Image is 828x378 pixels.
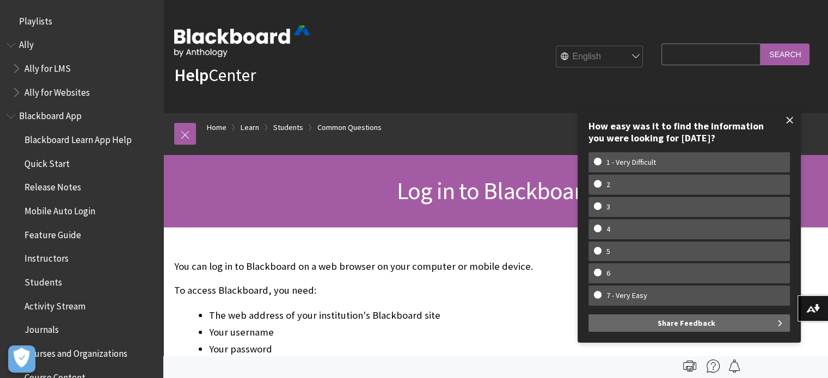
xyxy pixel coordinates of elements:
[594,291,660,300] w-span: 7 - Very Easy
[707,360,720,373] img: More help
[209,325,656,340] li: Your username
[174,64,256,86] a: HelpCenter
[588,120,790,144] div: How easy was it to find the information you were looking for [DATE]?
[683,360,696,373] img: Print
[24,250,69,264] span: Instructors
[209,342,656,357] li: Your password
[760,44,809,65] input: Search
[24,202,95,216] span: Mobile Auto Login
[658,314,715,332] span: Share Feedback
[19,107,82,122] span: Blackboard App
[594,225,623,234] w-span: 4
[241,121,259,134] a: Learn
[24,344,127,359] span: Courses and Organizations
[594,269,623,278] w-span: 6
[174,26,310,57] img: Blackboard by Anthology
[594,202,623,212] w-span: 3
[24,154,70,169] span: Quick Start
[24,297,85,312] span: Activity Stream
[317,121,382,134] a: Common Questions
[24,321,59,336] span: Journals
[397,176,594,206] span: Log in to Blackboard
[24,131,132,145] span: Blackboard Learn App Help
[7,12,157,30] nav: Book outline for Playlists
[24,273,62,288] span: Students
[728,360,741,373] img: Follow this page
[556,46,643,68] select: Site Language Selector
[24,59,71,74] span: Ally for LMS
[594,158,668,167] w-span: 1 - Very Difficult
[273,121,303,134] a: Students
[24,83,90,98] span: Ally for Websites
[8,345,35,373] button: Open Preferences
[7,36,157,102] nav: Book outline for Anthology Ally Help
[594,180,623,189] w-span: 2
[207,121,226,134] a: Home
[174,64,208,86] strong: Help
[24,178,81,193] span: Release Notes
[19,36,34,51] span: Ally
[174,283,656,298] p: To access Blackboard, you need:
[594,247,623,256] w-span: 5
[24,226,81,240] span: Feature Guide
[174,259,656,274] p: You can log in to Blackboard on a web browser on your computer or mobile device.
[588,314,790,332] button: Share Feedback
[209,308,656,323] li: The web address of your institution's Blackboard site
[19,12,52,27] span: Playlists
